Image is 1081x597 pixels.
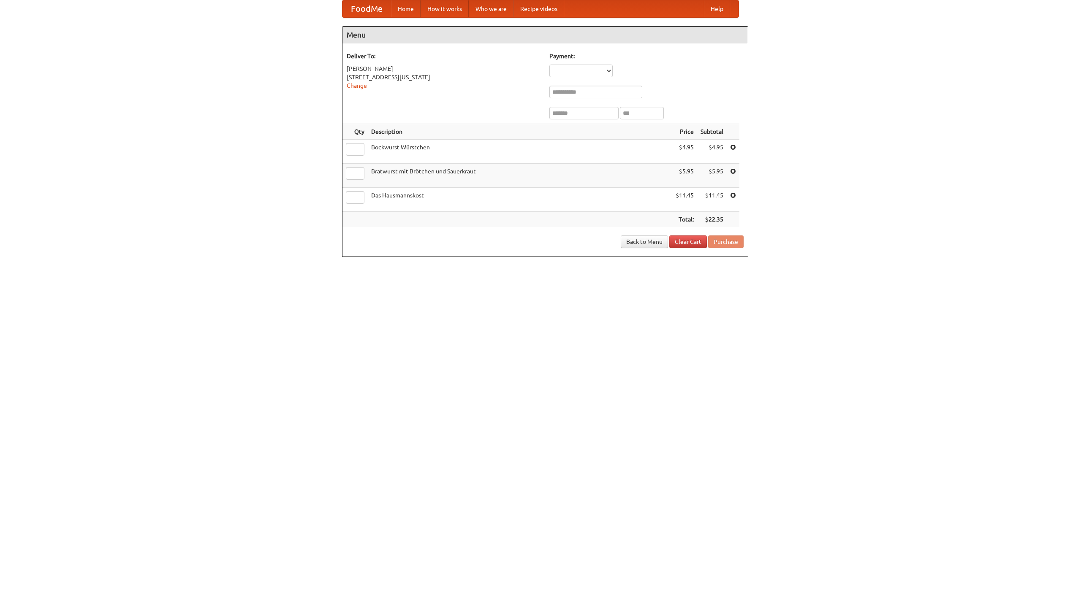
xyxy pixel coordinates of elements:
[513,0,564,17] a: Recipe videos
[697,164,727,188] td: $5.95
[669,235,707,248] a: Clear Cart
[347,73,541,81] div: [STREET_ADDRESS][US_STATE]
[469,0,513,17] a: Who we are
[342,124,368,140] th: Qty
[708,235,744,248] button: Purchase
[347,65,541,73] div: [PERSON_NAME]
[704,0,730,17] a: Help
[368,188,672,212] td: Das Hausmannskost
[621,235,668,248] a: Back to Menu
[672,188,697,212] td: $11.45
[672,124,697,140] th: Price
[549,52,744,60] h5: Payment:
[368,140,672,164] td: Bockwurst Würstchen
[368,164,672,188] td: Bratwurst mit Brötchen und Sauerkraut
[672,212,697,227] th: Total:
[697,188,727,212] td: $11.45
[391,0,421,17] a: Home
[672,140,697,164] td: $4.95
[421,0,469,17] a: How it works
[672,164,697,188] td: $5.95
[347,52,541,60] h5: Deliver To:
[347,82,367,89] a: Change
[342,27,748,43] h4: Menu
[342,0,391,17] a: FoodMe
[697,212,727,227] th: $22.35
[697,124,727,140] th: Subtotal
[368,124,672,140] th: Description
[697,140,727,164] td: $4.95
